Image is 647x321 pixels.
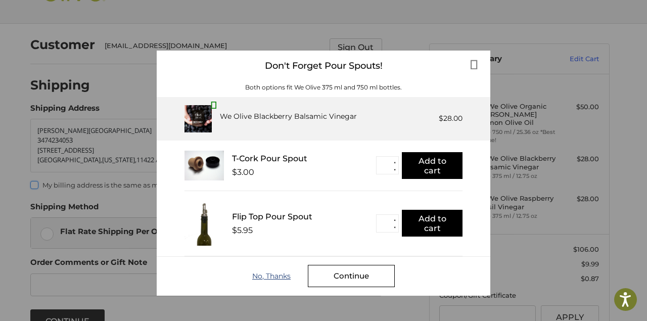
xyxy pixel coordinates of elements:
iframe: Google Customer Reviews [564,294,647,321]
button: ▲ [391,158,398,166]
button: Add to cart [402,152,463,179]
button: Open LiveChat chat widget [116,13,128,25]
div: Don't Forget Pour Spouts! [157,51,490,81]
div: T-Cork Pour Spout [232,154,376,163]
button: ▼ [391,166,398,173]
div: No, Thanks [252,272,308,280]
p: We're away right now. Please check back later! [14,15,114,23]
button: Add to cart [402,210,463,237]
button: ▲ [391,216,398,224]
div: $5.95 [232,225,253,235]
div: Both options fit We Olive 375 ml and 750 ml bottles. [157,83,490,92]
div: Continue [308,265,395,287]
div: We Olive Blackberry Balsamic Vinegar [220,111,357,122]
img: FTPS_bottle__43406.1705089544.233.225.jpg [184,201,224,246]
div: $3.00 [232,167,254,177]
div: Flip Top Pour Spout [232,212,376,221]
div: $28.00 [439,113,463,124]
img: T_Cork__22625.1711686153.233.225.jpg [184,151,224,180]
button: ▼ [391,224,398,232]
